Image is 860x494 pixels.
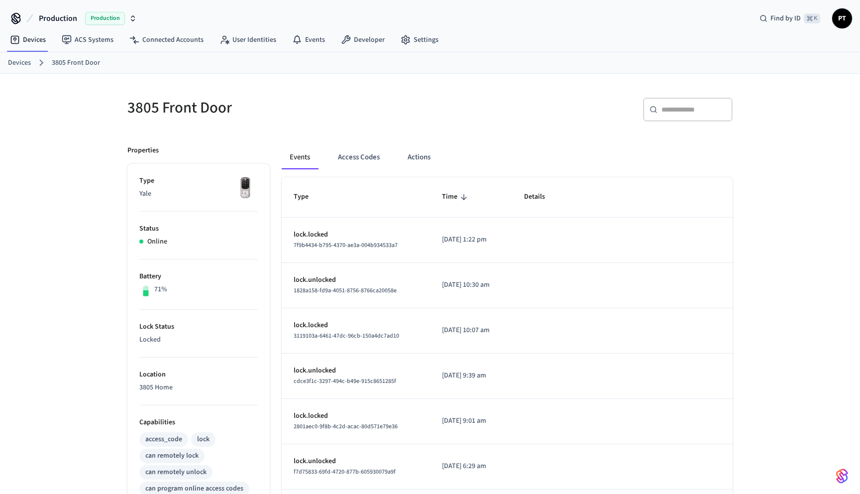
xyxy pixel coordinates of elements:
[154,284,167,295] p: 71%
[330,145,388,169] button: Access Codes
[139,370,258,380] p: Location
[442,416,500,426] p: [DATE] 9:01 am
[147,237,167,247] p: Online
[139,382,258,393] p: 3805 Home
[294,411,418,421] p: lock.locked
[442,280,500,290] p: [DATE] 10:30 am
[442,370,500,381] p: [DATE] 9:39 am
[752,9,828,27] div: Find by ID⌘ K
[121,31,212,49] a: Connected Accounts
[139,417,258,428] p: Capabilities
[52,58,100,68] a: 3805 Front Door
[139,271,258,282] p: Battery
[442,461,500,472] p: [DATE] 6:29 am
[294,189,322,205] span: Type
[294,366,418,376] p: lock.unlocked
[233,176,258,201] img: Yale Assure Touchscreen Wifi Smart Lock, Satin Nickel, Front
[145,451,199,461] div: can remotely lock
[294,422,398,431] span: 2801aec0-9f8b-4c2d-acac-80d571e79e36
[442,189,470,205] span: Time
[197,434,210,445] div: lock
[127,145,159,156] p: Properties
[284,31,333,49] a: Events
[8,58,31,68] a: Devices
[524,189,558,205] span: Details
[833,9,851,27] span: PT
[294,377,396,385] span: cdce3f1c-3297-494c-b49e-915c8651285f
[770,13,801,23] span: Find by ID
[212,31,284,49] a: User Identities
[145,484,243,494] div: can program online access codes
[804,13,820,23] span: ⌘ K
[442,235,500,245] p: [DATE] 1:22 pm
[393,31,446,49] a: Settings
[145,434,182,445] div: access_code
[282,145,318,169] button: Events
[85,12,125,25] span: Production
[127,98,424,118] h5: 3805 Front Door
[139,189,258,199] p: Yale
[294,230,418,240] p: lock.locked
[333,31,393,49] a: Developer
[294,286,397,295] span: 1828a158-fd9a-4051-8756-8766ca20058e
[139,176,258,186] p: Type
[294,241,398,249] span: 7f9b4434-b795-4370-ae3a-004b934533a7
[294,320,418,331] p: lock.locked
[836,468,848,484] img: SeamLogoGradient.69752ec5.svg
[294,468,396,476] span: f7d75833-69fd-4720-877b-605930079a9f
[39,12,77,24] span: Production
[294,332,399,340] span: 3119103a-6461-47dc-96cb-150a4dc7ad10
[442,325,500,336] p: [DATE] 10:07 am
[2,31,54,49] a: Devices
[145,467,207,478] div: can remotely unlock
[294,456,418,467] p: lock.unlocked
[282,145,733,169] div: ant example
[139,224,258,234] p: Status
[400,145,438,169] button: Actions
[294,275,418,285] p: lock.unlocked
[139,322,258,332] p: Lock Status
[139,335,258,345] p: Locked
[832,8,852,28] button: PT
[54,31,121,49] a: ACS Systems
